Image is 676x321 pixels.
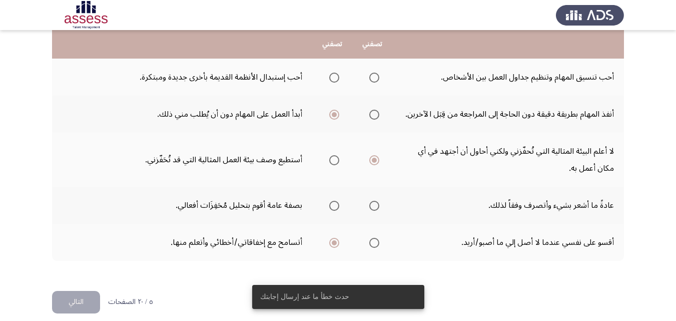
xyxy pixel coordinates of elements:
td: أحب إستبدال الأنظمة القديمة بأخرى جديدة ومبتكرة. [52,59,312,96]
img: Assess Talent Management logo [556,1,624,29]
td: عادةً ما أشعر بشيء وأتصرف وفقاً لذلك. [392,187,624,224]
td: أتسامح مع إخفاقاتي/أخطائي وأتعلم منها. [52,224,312,261]
td: بصفة عامة أقوم بتحليل مُحَفِزَات أفعالي. [52,187,312,224]
mat-radio-group: Select an option [325,151,339,168]
span: حدث خطأ ما عند إرسال إجابتك [260,292,349,302]
td: أستطيع وصف بيئة العمل المثالية التي قد تُحَفّزني. [52,133,312,187]
mat-radio-group: Select an option [365,106,379,123]
td: أقسو على نفسي عندما لا أصل إلي ما أصبو/أريد. [392,224,624,261]
mat-radio-group: Select an option [325,106,339,123]
button: check the missing [52,291,100,313]
td: أبدأ العمل على المهام دون أن يُطلب مني ذلك. [52,96,312,133]
td: أحب تنسيق المهام وتنظيم جداول العمل بين الأشخاص. [392,59,624,96]
mat-radio-group: Select an option [325,197,339,214]
mat-radio-group: Select an option [365,69,379,86]
mat-radio-group: Select an option [365,151,379,168]
mat-radio-group: Select an option [365,234,379,251]
td: لا أعلم البيئة المثالية التي تُحفّزني ولكني أحاول أن أجتهد في أي مكان أعمل به. [392,133,624,187]
td: أنفذ المهام بطريقة دقيقة دون الحاجة إلى المراجعة من قِبَل الآخرين. [392,96,624,133]
th: تصفني [312,30,352,59]
mat-radio-group: Select an option [325,234,339,251]
th: تصفني [352,30,392,59]
img: Assessment logo of Potentiality Assessment [52,1,120,29]
mat-radio-group: Select an option [325,69,339,86]
mat-radio-group: Select an option [365,197,379,214]
p: ٥ / ٢٠ الصفحات [108,298,153,306]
